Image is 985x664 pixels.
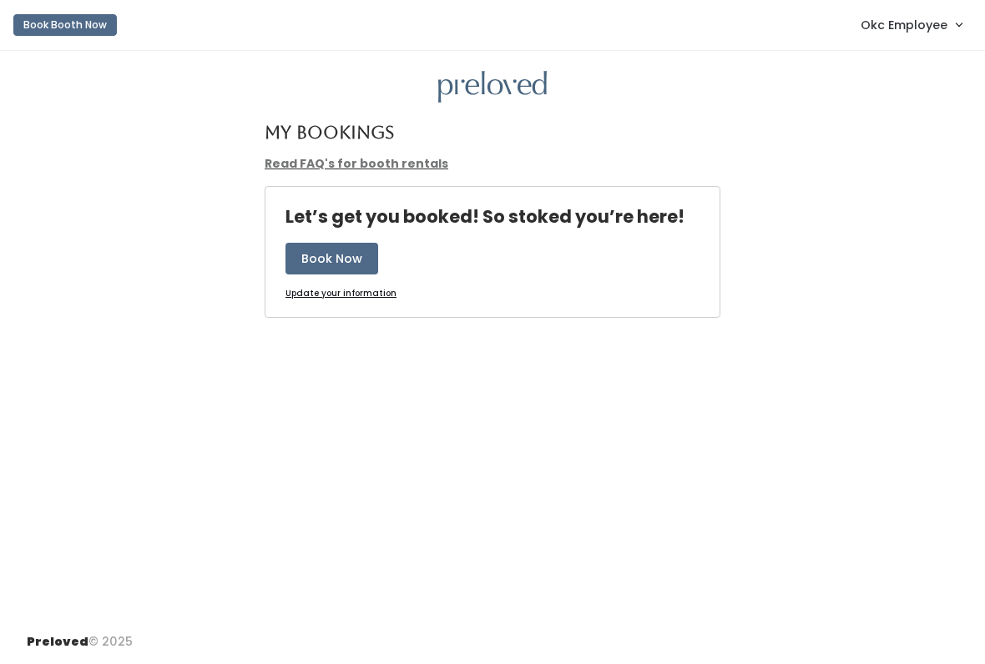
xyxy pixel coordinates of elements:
a: Okc Employee [844,7,978,43]
a: Update your information [285,288,397,300]
u: Update your information [285,287,397,299]
h4: My Bookings [265,123,394,142]
img: preloved logo [438,71,547,103]
button: Book Now [285,243,378,274]
span: Preloved [27,633,88,650]
span: Okc Employee [861,16,947,34]
a: Read FAQ's for booth rentals [265,155,448,172]
button: Book Booth Now [13,14,117,36]
a: Book Booth Now [13,7,117,43]
div: © 2025 [27,620,133,651]
h4: Let’s get you booked! So stoked you’re here! [285,207,684,226]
